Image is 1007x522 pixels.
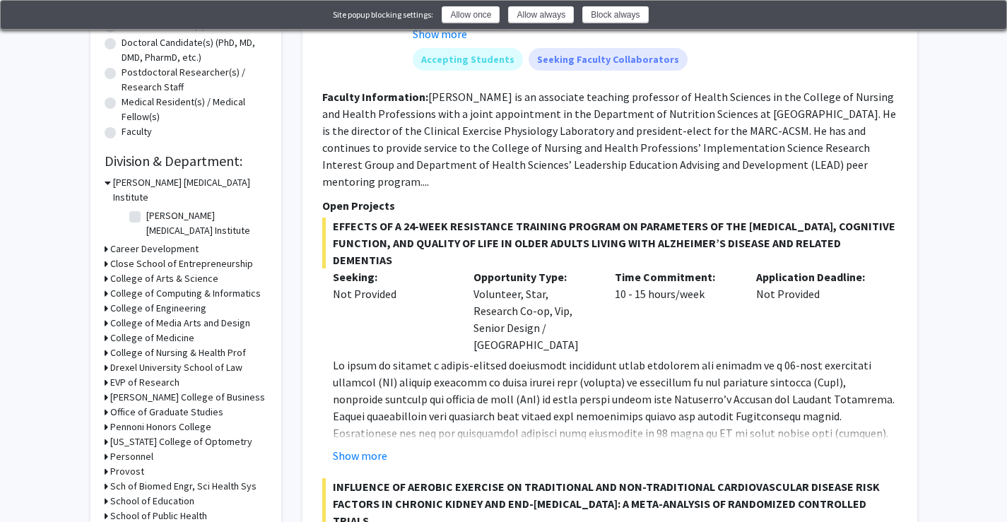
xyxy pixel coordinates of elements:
b: Faculty Information: [322,90,428,104]
iframe: Chat [947,458,996,511]
h3: College of Medicine [110,331,194,345]
h3: [PERSON_NAME] College of Business [110,390,265,405]
p: Opportunity Type: [473,268,594,285]
h3: Career Development [110,242,199,256]
h3: Pennoni Honors College [110,420,211,434]
h3: Drexel University School of Law [110,360,242,375]
label: [PERSON_NAME] [MEDICAL_DATA] Institute [146,208,264,238]
div: Site popup blocking settings: [333,8,433,21]
label: Medical Resident(s) / Medical Fellow(s) [122,95,267,124]
span: EFFECTS OF A 24-WEEK RESISTANCE TRAINING PROGRAM ON PARAMETERS OF THE [MEDICAL_DATA], COGNITIVE F... [322,218,897,268]
h3: EVP of Research [110,375,179,390]
h3: Close School of Entrepreneurship [110,256,253,271]
h3: College of Nursing & Health Prof [110,345,246,360]
div: Not Provided [746,268,887,353]
div: Not Provided [333,285,453,302]
p: Open Projects [322,197,897,214]
h3: College of Arts & Science [110,271,218,286]
button: Block always [582,6,648,23]
fg-read-more: [PERSON_NAME] is an associate teaching professor of Health Sciences in the College of Nursing and... [322,90,896,189]
p: Application Deadline: [756,268,876,285]
label: Postdoctoral Researcher(s) / Research Staff [122,65,267,95]
h3: Office of Graduate Studies [110,405,223,420]
button: Allow once [442,6,500,23]
mat-chip: Accepting Students [413,48,523,71]
div: 10 - 15 hours/week [604,268,746,353]
h3: Sch of Biomed Engr, Sci Health Sys [110,479,257,494]
label: Faculty [122,124,152,139]
mat-chip: Seeking Faculty Collaborators [529,48,688,71]
h3: College of Media Arts and Design [110,316,250,331]
h3: Personnel [110,449,153,464]
button: Show more [333,447,387,464]
div: Volunteer, Star, Research Co-op, Vip, Senior Design / [GEOGRAPHIC_DATA] [463,268,604,353]
h3: College of Computing & Informatics [110,286,261,301]
p: Time Commitment: [615,268,735,285]
h3: College of Engineering [110,301,206,316]
h3: [US_STATE] College of Optometry [110,434,252,449]
p: Seeking: [333,268,453,285]
label: Doctoral Candidate(s) (PhD, MD, DMD, PharmD, etc.) [122,35,267,65]
button: Show more [413,25,467,42]
h3: Provost [110,464,144,479]
h2: Division & Department: [105,153,267,170]
button: Allow always [508,6,574,23]
h3: [PERSON_NAME] [MEDICAL_DATA] Institute [113,175,267,205]
h3: School of Education [110,494,194,509]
